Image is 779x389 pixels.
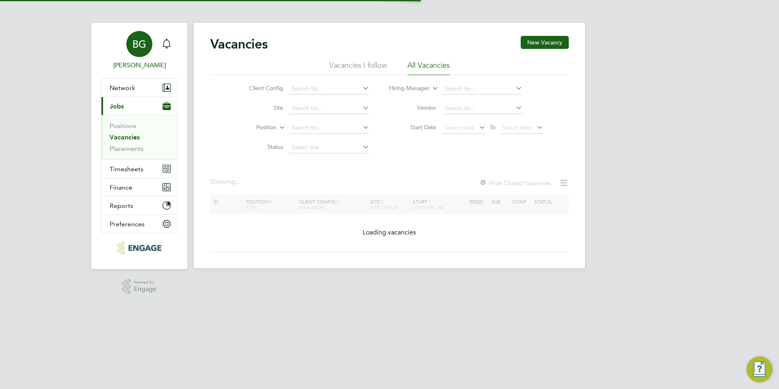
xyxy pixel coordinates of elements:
span: Reports [110,202,133,210]
a: Positions [110,122,136,130]
span: BG [132,39,146,49]
span: To [487,122,498,133]
li: Vacancies I follow [329,60,387,75]
button: Engage Resource Center [746,356,772,382]
label: Status [236,143,283,150]
nav: Main navigation [91,23,187,269]
span: ... [235,178,240,186]
label: Vendor [389,104,436,111]
h2: Vacancies [210,36,268,52]
span: Engage [134,286,156,293]
a: BG[PERSON_NAME] [101,31,178,70]
span: Jobs [110,102,124,110]
button: Reports [101,197,177,214]
span: Becky Green [101,60,178,70]
input: Search for... [289,83,369,95]
label: Client Config [236,84,283,92]
label: Site [236,104,283,111]
span: Finance [110,183,132,191]
label: Hiring Manager [383,84,429,93]
input: Search for... [442,83,522,95]
span: Select date [445,124,474,131]
span: Select date [502,124,532,131]
img: carbonrecruitment-logo-retina.png [117,241,161,254]
a: Powered byEngage [122,279,157,294]
button: Timesheets [101,160,177,178]
a: Placements [110,145,143,153]
button: Network [101,79,177,97]
div: Showing [210,178,242,186]
input: Select one [289,142,369,153]
button: Preferences [101,215,177,233]
label: Hide Closed Vacancies [479,179,551,187]
span: Network [110,84,135,92]
input: Search for... [289,103,369,114]
span: Timesheets [110,165,143,173]
input: Search for... [442,103,522,114]
button: Finance [101,178,177,196]
label: Position [229,124,276,132]
div: Jobs [101,115,177,159]
button: New Vacancy [521,36,569,49]
a: Vacancies [110,133,140,141]
a: Go to home page [101,241,178,254]
label: Start Date [389,124,436,131]
button: Jobs [101,97,177,115]
input: Search for... [289,122,369,134]
span: Powered by [134,279,156,286]
li: All Vacancies [407,60,450,75]
span: Preferences [110,220,145,228]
